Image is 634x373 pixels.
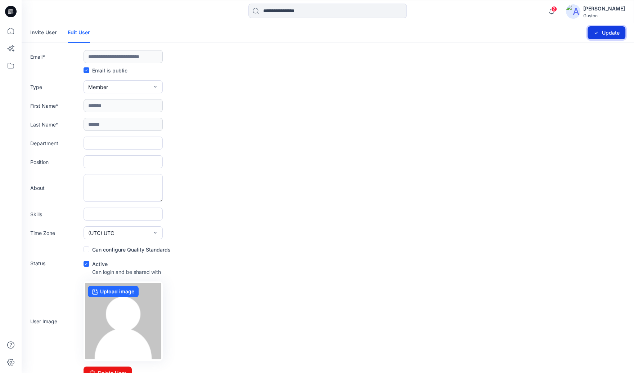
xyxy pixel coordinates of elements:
label: Last Name [30,121,81,128]
label: Can configure Quality Standards [84,245,171,254]
p: Can login and be shared with [92,268,161,276]
div: Active [84,259,161,268]
label: Active [84,259,108,268]
button: (UTC) UTC [84,226,163,239]
div: [PERSON_NAME] [583,4,625,13]
label: Upload image [88,286,139,297]
span: Member [88,83,108,91]
label: Status [30,259,81,267]
label: Skills [30,210,81,218]
label: Time Zone [30,229,81,237]
img: no-profile.png [85,283,161,359]
label: User Image [30,318,81,325]
label: Department [30,139,81,147]
img: avatar [566,4,580,19]
label: Email [30,53,81,61]
label: Position [30,158,81,166]
button: Update [588,26,625,39]
span: (UTC) UTC [88,229,114,237]
label: Type [30,83,81,91]
a: Invite User [30,23,57,42]
label: Email is public [84,66,127,75]
div: Guston [583,13,625,18]
button: Member [84,80,163,93]
label: First Name [30,102,81,110]
a: Edit User [68,23,90,43]
span: 2 [551,6,557,12]
label: About [30,184,81,192]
